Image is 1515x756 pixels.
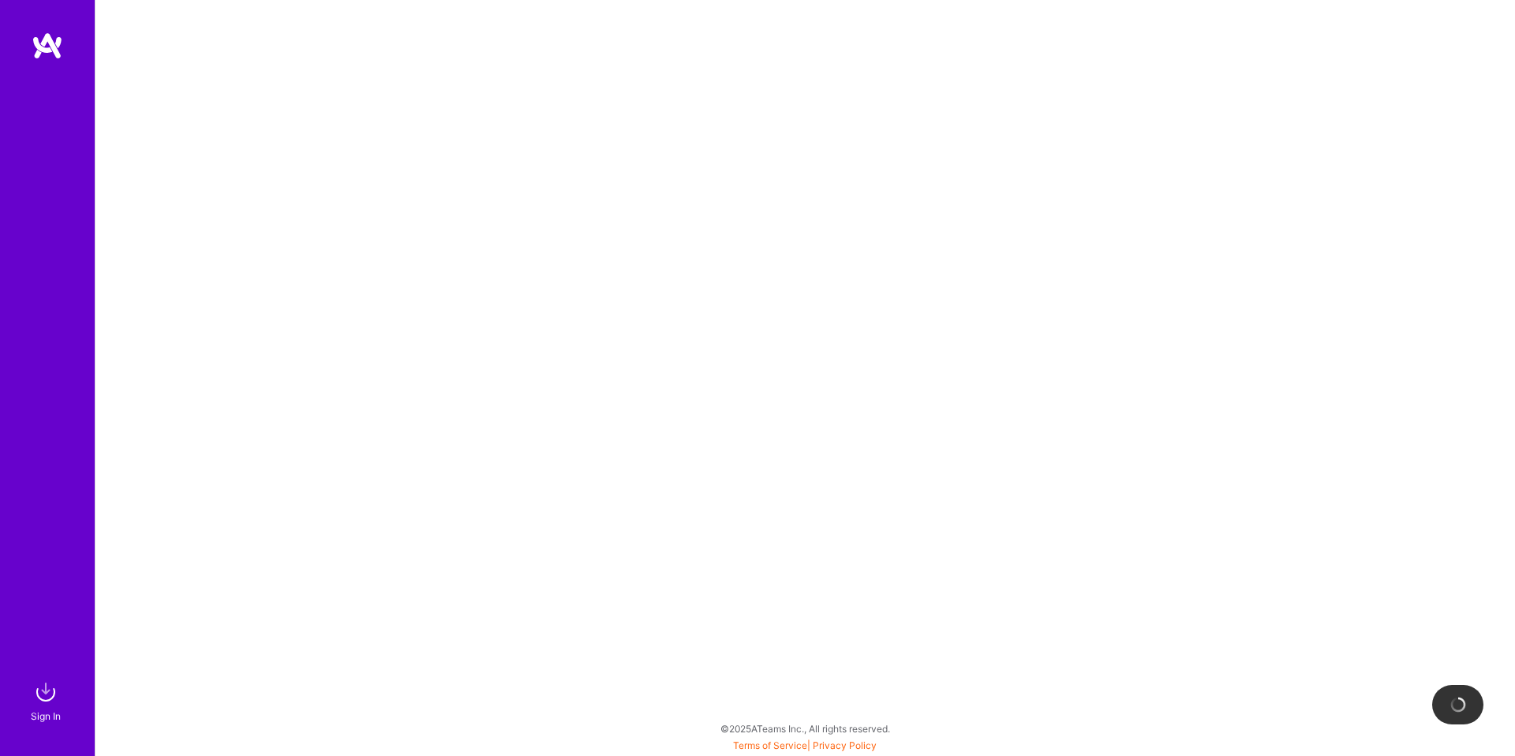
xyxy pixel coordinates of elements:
a: Terms of Service [733,739,807,751]
span: | [733,739,877,751]
a: sign inSign In [33,676,62,724]
img: sign in [30,676,62,708]
a: Privacy Policy [813,739,877,751]
img: logo [32,32,63,60]
div: © 2025 ATeams Inc., All rights reserved. [95,709,1515,748]
div: Sign In [31,708,61,724]
img: loading [1450,697,1466,713]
